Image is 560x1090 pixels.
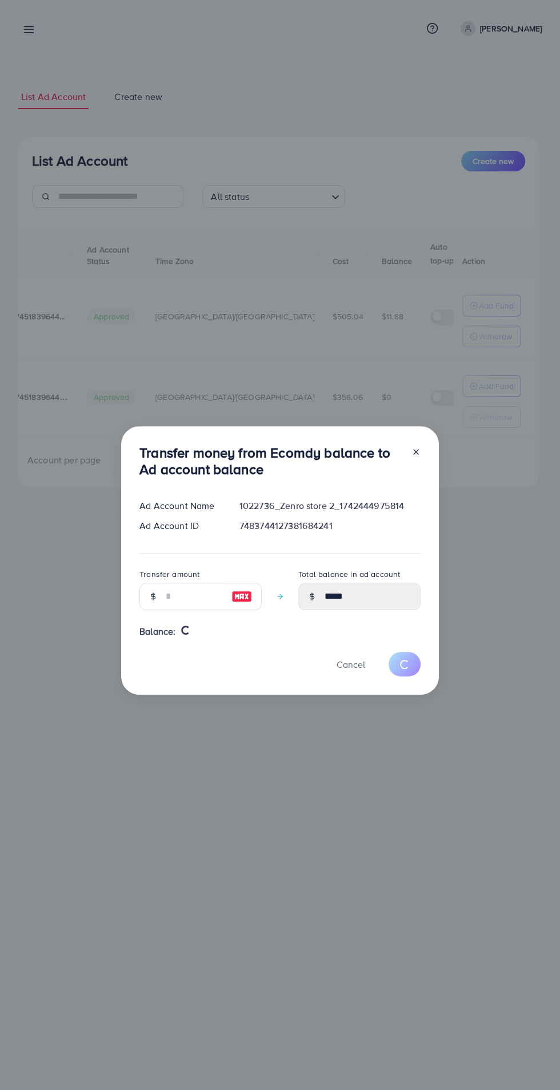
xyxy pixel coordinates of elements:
[139,625,175,638] span: Balance:
[298,568,400,580] label: Total balance in ad account
[322,652,379,676] button: Cancel
[130,519,230,532] div: Ad Account ID
[230,499,430,512] div: 1022736_Zenro store 2_1742444975814
[139,444,402,478] h3: Transfer money from Ecomdy balance to Ad account balance
[231,590,252,603] img: image
[139,568,199,580] label: Transfer amount
[130,499,230,512] div: Ad Account Name
[230,519,430,532] div: 7483744127381684241
[337,658,365,671] span: Cancel
[511,1039,551,1081] iframe: Chat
